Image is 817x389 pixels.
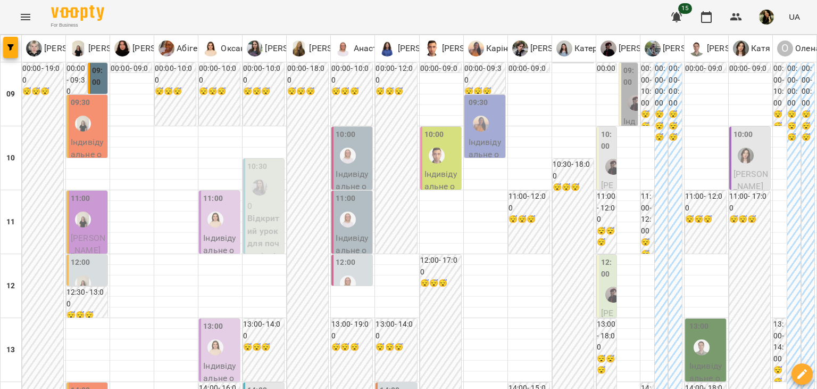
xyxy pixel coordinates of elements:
[689,40,705,56] img: А
[641,237,654,271] h6: 😴😴😴
[655,63,668,109] h6: 00:00 - 00:00
[424,168,459,281] p: Індивідуальне онлайн заняття 50 хв рівні А1-В1 - [PERSON_NAME]
[605,159,621,175] img: Аліса
[247,161,267,173] label: 10:30
[641,191,654,237] h6: 11:00 - 12:00
[92,65,106,88] label: 09:00
[553,182,594,193] h6: 😴😴😴
[601,180,614,253] span: [PERSON_NAME]
[669,63,681,109] h6: 00:00 - 00:00
[464,63,505,86] h6: 00:00 - 09:30
[199,63,240,86] h6: 00:00 - 10:00
[556,40,572,56] img: К
[733,40,771,56] div: Катя
[689,40,771,56] a: А [PERSON_NAME]
[203,40,250,56] div: Оксана
[307,42,373,55] p: [PERSON_NAME]
[287,86,328,98] h6: 😴😴😴
[729,191,770,214] h6: 11:00 - 17:00
[464,86,505,98] h6: 😴😴😴
[130,42,197,55] p: [PERSON_NAME]
[26,40,109,56] a: Є [PERSON_NAME]
[556,40,612,56] a: К Катерина
[429,148,445,164] div: Михайло
[424,129,444,141] label: 10:00
[789,11,800,22] span: UA
[605,287,621,303] div: Аліса
[597,353,616,376] h6: 😴😴😴
[420,278,461,289] h6: 😴😴😴
[207,339,223,355] div: Оксана
[114,40,130,56] img: О
[340,212,356,228] div: Анастасія
[787,109,800,143] h6: 😴😴😴
[601,257,614,280] label: 12:00
[512,40,595,56] a: М [PERSON_NAME]
[729,214,770,225] h6: 😴😴😴
[376,342,416,353] h6: 😴😴😴
[335,40,393,56] a: А Анастасія
[777,40,793,56] div: О
[331,342,372,353] h6: 😴😴😴
[13,4,38,30] button: Menu
[336,129,355,141] label: 10:00
[601,40,683,56] a: А [PERSON_NAME]
[26,40,42,56] img: Є
[376,319,416,342] h6: 13:00 - 14:00
[247,212,282,262] p: Відкритий урок для початківців
[655,109,668,143] h6: 😴😴😴
[66,287,107,310] h6: 12:30 - 13:00
[601,129,614,152] label: 10:00
[773,63,786,109] h6: 00:00 - 10:00
[645,40,661,56] img: Ю
[379,40,395,56] img: Д
[376,86,416,98] h6: 😴😴😴
[694,339,710,355] img: Андрій
[669,109,681,143] h6: 😴😴😴
[528,42,595,55] p: [PERSON_NAME]
[733,40,771,56] a: К Катя
[351,42,393,55] p: Анастасія
[75,275,91,291] img: Жюлі
[601,40,616,56] img: А
[508,191,549,214] h6: 11:00 - 12:00
[207,212,223,228] div: Оксана
[601,40,683,56] div: Аліса
[336,168,370,269] p: Індивідуальне онлайн заняття 50 хв рівні В2+ - [PERSON_NAME]
[71,193,90,205] label: 11:00
[174,42,207,55] p: Абігейл
[440,42,506,55] p: [PERSON_NAME]
[71,233,105,256] span: [PERSON_NAME]
[733,169,768,192] span: [PERSON_NAME]
[70,40,86,56] img: Ж
[469,97,488,109] label: 09:30
[597,191,616,225] h6: 11:00 - 12:00
[51,5,104,21] img: Voopty Logo
[75,116,91,132] div: Жюлі
[597,225,616,248] h6: 😴😴😴
[340,275,356,291] div: Анастасія
[645,40,727,56] div: Юля
[22,86,63,98] h6: 😴😴😴
[155,63,196,86] h6: 00:00 - 10:00
[219,42,250,55] p: Оксана
[420,255,461,278] h6: 12:00 - 17:00
[340,148,356,164] img: Анастасія
[641,63,654,109] h6: 00:00 - 10:00
[420,63,461,86] h6: 00:00 - 09:00
[291,40,373,56] a: М [PERSON_NAME]
[689,321,709,333] label: 13:00
[263,42,329,55] p: [PERSON_NAME]
[75,212,91,228] img: Жюлі
[379,40,462,56] a: Д [PERSON_NAME]
[424,40,506,56] div: Михайло
[6,88,15,100] h6: 09
[243,342,284,353] h6: 😴😴😴
[291,40,307,56] img: М
[247,40,329,56] a: Ю [PERSON_NAME]
[51,22,104,29] span: For Business
[159,40,207,56] a: А Абігейл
